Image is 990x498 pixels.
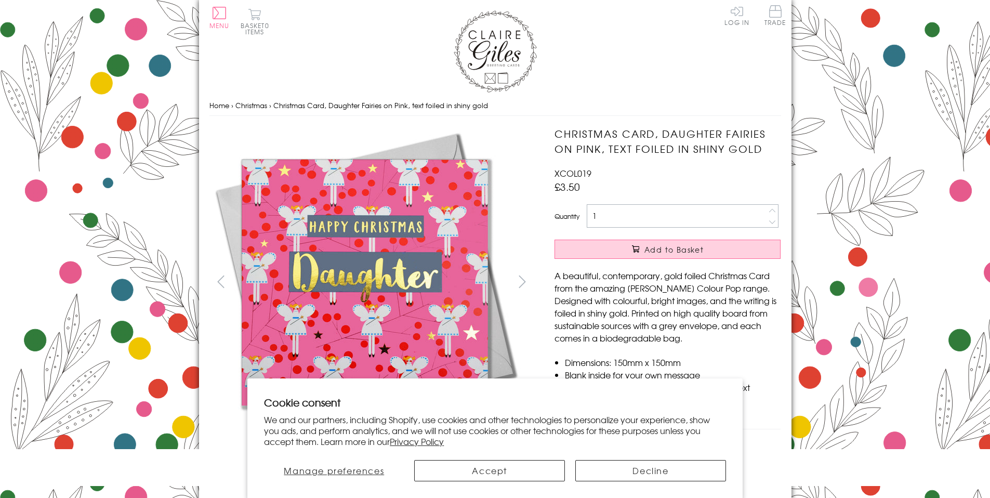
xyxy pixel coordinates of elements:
span: › [231,100,233,110]
a: Privacy Policy [390,435,444,448]
h1: Christmas Card, Daughter Fairies on Pink, text foiled in shiny gold [555,126,781,156]
button: Decline [575,460,726,481]
p: We and our partners, including Shopify, use cookies and other technologies to personalize your ex... [264,414,726,447]
a: Trade [764,5,786,28]
img: Claire Giles Greetings Cards [454,10,537,93]
li: Blank inside for your own message [565,369,781,381]
h2: Cookie consent [264,395,726,410]
img: Christmas Card, Daughter Fairies on Pink, text foiled in shiny gold [534,126,846,438]
a: Christmas [235,100,267,110]
span: £3.50 [555,179,580,194]
p: A beautiful, contemporary, gold foiled Christmas Card from the amazing [PERSON_NAME] Colour Pop r... [555,269,781,344]
img: Christmas Card, Daughter Fairies on Pink, text foiled in shiny gold [209,126,521,438]
span: 0 items [245,21,269,36]
span: Trade [764,5,786,25]
button: Menu [209,7,230,29]
button: Manage preferences [264,460,404,481]
span: XCOL019 [555,167,591,179]
a: Home [209,100,229,110]
label: Quantity [555,212,579,221]
nav: breadcrumbs [209,95,781,116]
button: Accept [414,460,565,481]
span: Menu [209,21,230,30]
span: Add to Basket [644,244,704,255]
button: next [510,270,534,293]
span: › [269,100,271,110]
button: Basket0 items [241,8,269,35]
a: Log In [724,5,749,25]
button: Add to Basket [555,240,781,259]
span: Manage preferences [284,464,384,477]
button: prev [209,270,233,293]
li: Dimensions: 150mm x 150mm [565,356,781,369]
span: Christmas Card, Daughter Fairies on Pink, text foiled in shiny gold [273,100,488,110]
